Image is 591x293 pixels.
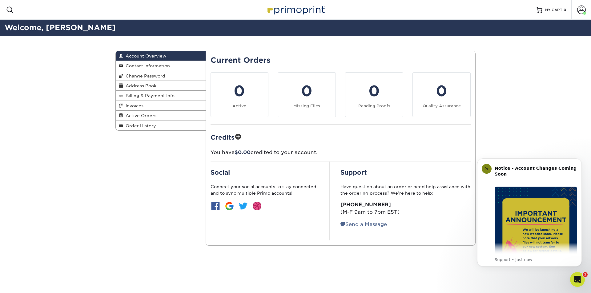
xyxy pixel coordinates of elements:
span: Contact Information [123,63,170,68]
span: 0 [564,8,566,12]
span: Account Overview [123,53,166,58]
a: Change Password [116,71,206,81]
div: 0 [215,80,265,102]
a: Invoices [116,101,206,111]
iframe: Google Customer Reviews [2,274,52,291]
div: 0 [349,80,399,102]
p: Connect your social accounts to stay connected and to sync multiple Primo accounts! [211,184,318,196]
img: btn-twitter.jpg [238,201,248,211]
img: btn-facebook.jpg [211,201,220,211]
a: Account Overview [116,51,206,61]
span: Change Password [123,73,165,78]
div: 0 [416,80,467,102]
a: 0 Pending Proofs [345,72,403,117]
a: Billing & Payment Info [116,91,206,101]
h2: Credits [211,132,471,142]
small: Missing Files [293,104,320,108]
p: Have question about an order or need help assistance with the ordering process? We’re here to help: [340,184,471,196]
span: Order History [123,123,156,128]
img: Primoprint [265,3,326,16]
h2: Support [340,169,471,176]
small: Pending Proofs [358,104,390,108]
span: 1 [583,272,588,277]
div: 0 [282,80,332,102]
iframe: Intercom notifications message [468,149,591,276]
iframe: Intercom live chat [570,272,585,287]
a: Address Book [116,81,206,91]
a: 0 Active [211,72,269,117]
small: Active [232,104,246,108]
span: MY CART [545,7,562,13]
a: Order History [116,121,206,130]
a: 0 Quality Assurance [412,72,471,117]
span: Address Book [123,83,156,88]
small: Quality Assurance [423,104,461,108]
span: $0.00 [235,149,251,155]
p: (M-F 9am to 7pm EST) [340,201,471,216]
strong: [PHONE_NUMBER] [340,202,391,208]
a: Active Orders [116,111,206,121]
a: Contact Information [116,61,206,71]
a: Send a Message [340,221,387,227]
img: btn-google.jpg [224,201,234,211]
span: Active Orders [123,113,156,118]
h2: Current Orders [211,56,471,65]
h2: Social [211,169,318,176]
p: You have credited to your account. [211,149,471,156]
span: Billing & Payment Info [123,93,175,98]
img: btn-dribbble.jpg [252,201,262,211]
span: Invoices [123,103,143,108]
a: 0 Missing Files [278,72,336,117]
